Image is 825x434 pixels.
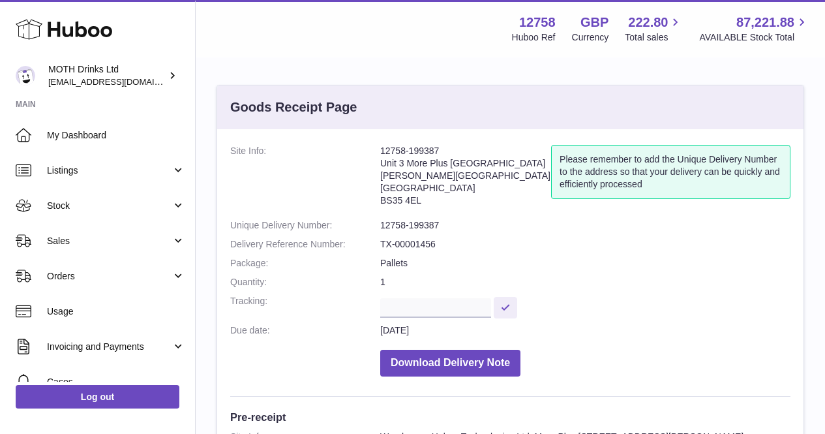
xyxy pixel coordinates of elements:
span: Listings [47,164,172,177]
h3: Goods Receipt Page [230,99,357,116]
span: Cases [47,376,185,388]
dt: Due date: [230,324,380,337]
dd: [DATE] [380,324,790,337]
div: Please remember to add the Unique Delivery Number to the address so that your delivery can be qui... [551,145,790,199]
strong: GBP [580,14,608,31]
a: 222.80 Total sales [625,14,683,44]
span: [EMAIL_ADDRESS][DOMAIN_NAME] [48,76,192,87]
div: Huboo Ref [512,31,556,44]
span: Invoicing and Payments [47,341,172,353]
dt: Tracking: [230,295,380,318]
div: MOTH Drinks Ltd [48,63,166,88]
dt: Package: [230,257,380,270]
button: Download Delivery Note [380,350,520,377]
dd: 1 [380,276,790,288]
div: Currency [572,31,609,44]
dt: Site Info: [230,145,380,213]
span: Sales [47,235,172,247]
span: Stock [47,200,172,212]
address: 12758-199387 Unit 3 More Plus [GEOGRAPHIC_DATA] [PERSON_NAME][GEOGRAPHIC_DATA] [GEOGRAPHIC_DATA] ... [380,145,551,213]
span: Orders [47,270,172,283]
span: My Dashboard [47,129,185,142]
dd: Pallets [380,257,790,270]
a: Log out [16,385,179,409]
a: 87,221.88 AVAILABLE Stock Total [699,14,809,44]
dt: Delivery Reference Number: [230,238,380,251]
span: 222.80 [628,14,668,31]
dd: TX-00001456 [380,238,790,251]
span: Usage [47,305,185,318]
strong: 12758 [519,14,556,31]
dt: Quantity: [230,276,380,288]
span: 87,221.88 [736,14,794,31]
dd: 12758-199387 [380,219,790,232]
h3: Pre-receipt [230,410,790,424]
span: AVAILABLE Stock Total [699,31,809,44]
dt: Unique Delivery Number: [230,219,380,232]
img: orders@mothdrinks.com [16,66,35,85]
span: Total sales [625,31,683,44]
